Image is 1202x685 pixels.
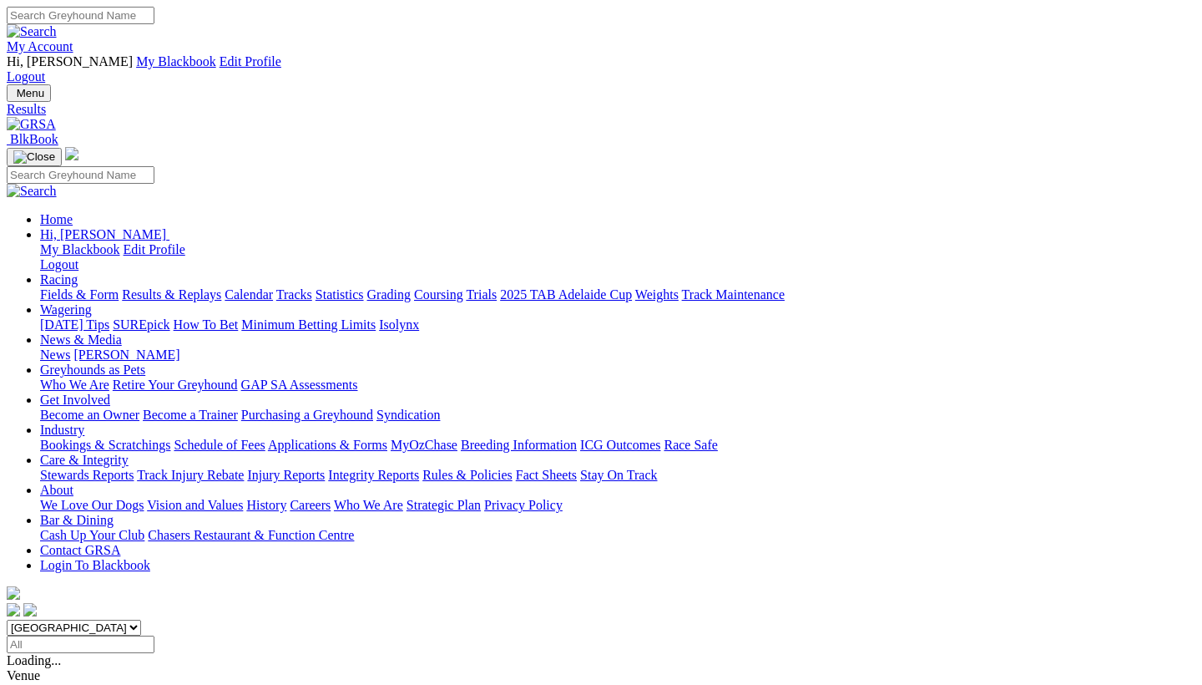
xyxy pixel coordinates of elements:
a: Become a Trainer [143,408,238,422]
a: Careers [290,498,331,512]
a: Integrity Reports [328,468,419,482]
a: Home [40,212,73,226]
a: Logout [40,257,78,271]
a: Trials [466,287,497,302]
a: Track Injury Rebate [137,468,244,482]
a: [PERSON_NAME] [73,348,179,362]
a: Calendar [225,287,273,302]
button: Toggle navigation [7,148,62,166]
span: Hi, [PERSON_NAME] [7,54,133,68]
a: Rules & Policies [422,468,513,482]
a: My Account [7,39,73,53]
a: Grading [367,287,411,302]
a: Purchasing a Greyhound [241,408,373,422]
a: GAP SA Assessments [241,378,358,392]
a: Who We Are [334,498,403,512]
span: Hi, [PERSON_NAME] [40,227,166,241]
img: logo-grsa-white.png [7,586,20,600]
a: Minimum Betting Limits [241,317,376,332]
a: Isolynx [379,317,419,332]
img: Close [13,150,55,164]
a: Syndication [376,408,440,422]
a: SUREpick [113,317,169,332]
img: GRSA [7,117,56,132]
a: Edit Profile [220,54,281,68]
a: How To Bet [174,317,239,332]
a: My Blackbook [40,242,120,256]
span: BlkBook [10,132,58,146]
a: Contact GRSA [40,543,120,557]
a: Bookings & Scratchings [40,438,170,452]
div: Industry [40,438,1195,453]
button: Toggle navigation [7,84,51,102]
a: Racing [40,272,78,287]
a: Tracks [276,287,312,302]
a: Coursing [414,287,463,302]
a: Get Involved [40,393,110,407]
input: Search [7,7,154,24]
input: Search [7,166,154,184]
a: Bar & Dining [40,513,114,527]
a: [DATE] Tips [40,317,109,332]
input: Select date [7,636,154,653]
a: Weights [635,287,679,302]
a: Logout [7,69,45,84]
div: Racing [40,287,1195,302]
div: Care & Integrity [40,468,1195,483]
a: Statistics [316,287,364,302]
a: Login To Blackbook [40,558,150,572]
a: Care & Integrity [40,453,129,467]
a: Strategic Plan [407,498,481,512]
a: Wagering [40,302,92,317]
img: Search [7,24,57,39]
div: Get Involved [40,408,1195,423]
a: Race Safe [664,438,717,452]
a: Applications & Forms [268,438,387,452]
img: twitter.svg [23,603,37,616]
a: We Love Our Dogs [40,498,144,512]
a: Stewards Reports [40,468,134,482]
a: Chasers Restaurant & Function Centre [148,528,354,542]
img: logo-grsa-white.png [65,147,78,160]
a: Retire Your Greyhound [113,378,238,392]
div: My Account [7,54,1195,84]
a: Fact Sheets [516,468,577,482]
div: Hi, [PERSON_NAME] [40,242,1195,272]
a: History [246,498,286,512]
div: Bar & Dining [40,528,1195,543]
a: Track Maintenance [682,287,785,302]
a: News [40,348,70,362]
a: MyOzChase [391,438,457,452]
span: Menu [17,87,44,99]
div: News & Media [40,348,1195,363]
a: Results & Replays [122,287,221,302]
a: Hi, [PERSON_NAME] [40,227,169,241]
a: Privacy Policy [484,498,563,512]
a: About [40,483,73,497]
a: 2025 TAB Adelaide Cup [500,287,632,302]
a: Cash Up Your Club [40,528,144,542]
a: Fields & Form [40,287,119,302]
a: Schedule of Fees [174,438,265,452]
a: ICG Outcomes [580,438,660,452]
div: Venue [7,668,1195,683]
a: Who We Are [40,378,109,392]
a: Edit Profile [124,242,185,256]
div: Greyhounds as Pets [40,378,1195,393]
div: Wagering [40,317,1195,332]
img: facebook.svg [7,603,20,616]
a: BlkBook [7,132,58,146]
a: News & Media [40,332,122,347]
a: Breeding Information [461,438,577,452]
a: Vision and Values [147,498,243,512]
div: About [40,498,1195,513]
a: Results [7,102,1195,117]
a: Greyhounds as Pets [40,363,145,377]
a: Stay On Track [580,468,657,482]
a: Industry [40,423,84,437]
img: Search [7,184,57,199]
a: Become an Owner [40,408,139,422]
span: Loading... [7,653,61,667]
a: My Blackbook [136,54,216,68]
